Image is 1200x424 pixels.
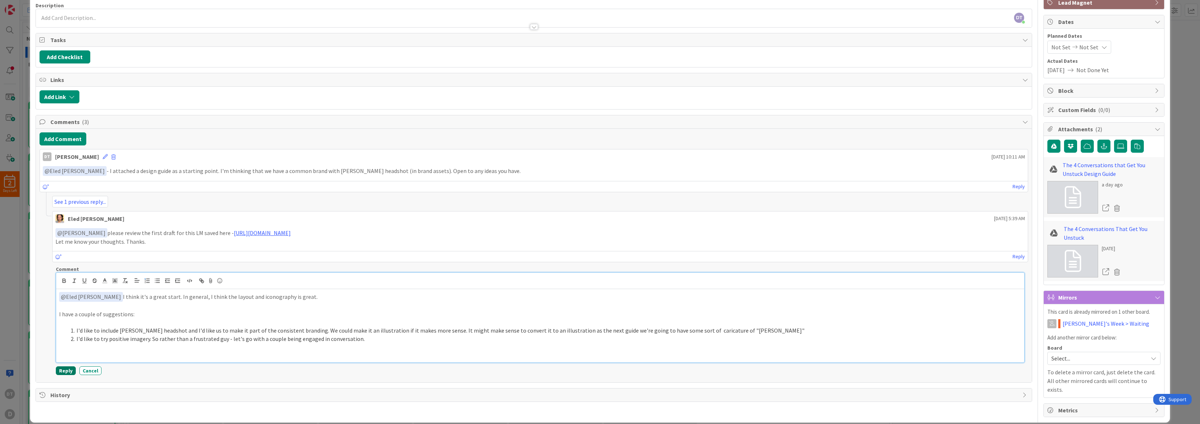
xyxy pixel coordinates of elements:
span: Planned Dates [1047,32,1160,40]
div: DT [43,152,51,161]
span: Actual Dates [1047,57,1160,65]
p: This card is already mirrored on 1 other board. [1047,308,1160,316]
span: @ [45,167,50,174]
span: Links [50,75,1019,84]
a: See 1 previous reply... [52,196,108,207]
p: please review the first draft for this LM saved here - [55,228,1025,238]
p: I have a couple of suggestions: [59,310,1022,318]
span: Not Set [1051,43,1071,52]
span: Select... [1051,353,1144,363]
div: Eled [PERSON_NAME] [68,214,124,223]
span: Not Set [1079,43,1098,52]
a: The 4 Conversations That Get You Unstuck [1064,225,1161,242]
a: Open [1102,267,1110,277]
button: Add Comment [40,132,86,145]
span: ( 3 ) [82,118,89,125]
span: ( 2 ) [1095,125,1102,133]
button: Add Link [40,90,79,103]
p: Let me know your thoughts. Thanks. [55,238,1025,246]
span: @ [61,293,66,300]
div: a day ago [1102,181,1123,189]
span: Support [15,1,33,10]
p: - I attached a design guide as a starting point. I'm thinking that we have a common brand with [P... [43,166,1025,176]
span: Mirrors [1058,293,1151,302]
span: Comments [50,118,1019,126]
span: [DATE] 5:39 AM [994,215,1025,222]
button: Add Checklist [40,50,90,63]
span: History [50,391,1019,399]
a: Open [1102,203,1110,213]
span: Tasks [50,36,1019,44]
span: Eled [PERSON_NAME] [61,293,121,300]
span: [DATE] [1047,66,1065,74]
button: Reply [56,366,76,375]
a: [URL][DOMAIN_NAME] [234,229,291,236]
button: Cancel [79,366,102,375]
p: Add another mirror card below: [1047,334,1160,342]
span: Metrics [1058,406,1151,415]
span: ( 0/0 ) [1098,106,1110,114]
img: EC [55,214,64,223]
p: I think it's a great start. In general, I think the layout and iconography is great. [59,292,1022,302]
p: To delete a mirror card, just delete the card. All other mirrored cards will continue to exists. [1047,368,1160,394]
div: [PERSON_NAME] [55,152,99,161]
span: [DATE] 10:11 AM [992,153,1025,161]
span: Description [36,2,64,9]
span: [PERSON_NAME] [57,229,105,236]
li: I'd like to include [PERSON_NAME] headshot and I'd like us to make it part of the consistent bran... [68,326,1022,335]
span: Not Done Yet [1076,66,1109,74]
a: [PERSON_NAME]'s Week > Waiting [1063,319,1149,328]
span: Eled [PERSON_NAME] [45,167,105,174]
li: I'd like to try positive imagery. So rather than a frustrated guy - let's go with a couple being ... [68,335,1022,343]
a: Reply [1013,182,1025,191]
div: [DATE] [1102,245,1123,252]
a: The 4 Conversations that Get You Unstuck Design Guide [1063,161,1160,178]
span: Custom Fields [1058,106,1151,114]
span: Comment [56,266,79,272]
span: @ [57,229,62,236]
span: Block [1058,86,1151,95]
span: Dates [1058,17,1151,26]
span: Attachments [1058,125,1151,133]
span: Board [1047,345,1062,350]
a: Reply [1013,252,1025,261]
span: DT [1014,13,1024,23]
